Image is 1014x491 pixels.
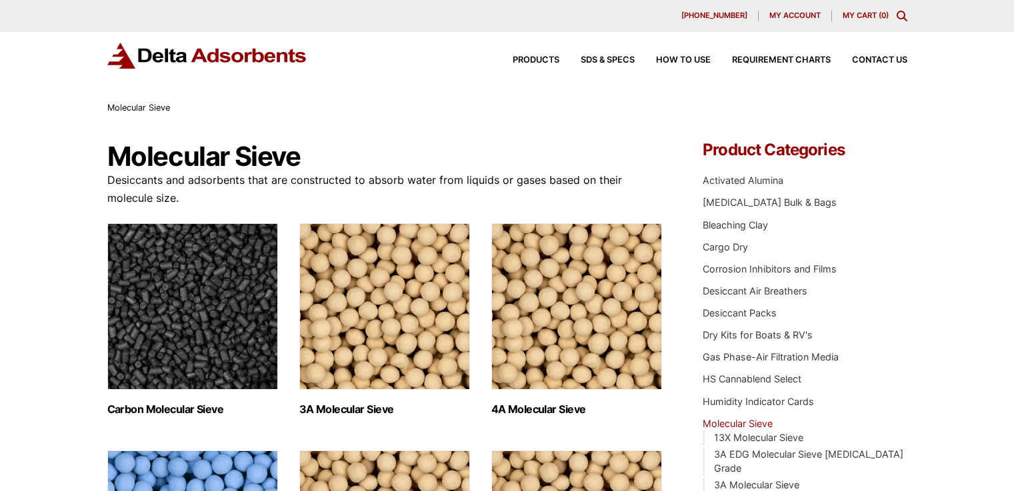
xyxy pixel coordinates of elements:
[714,432,803,443] a: 13X Molecular Sieve
[107,142,663,171] h1: Molecular Sieve
[703,219,768,231] a: Bleaching Clay
[299,223,470,416] a: Visit product category 3A Molecular Sieve
[703,418,773,429] a: Molecular Sieve
[843,11,889,20] a: My Cart (0)
[107,403,278,416] h2: Carbon Molecular Sieve
[714,479,799,490] a: 3A Molecular Sieve
[769,12,821,19] span: My account
[732,56,831,65] span: Requirement Charts
[831,56,907,65] a: Contact Us
[635,56,711,65] a: How to Use
[703,307,777,318] a: Desiccant Packs
[107,171,663,207] p: Desiccants and adsorbents that are constructed to absorb water from liquids or gases based on the...
[656,56,711,65] span: How to Use
[703,373,801,384] a: HS Cannablend Select
[703,241,748,252] a: Cargo Dry
[299,223,470,390] img: 3A Molecular Sieve
[107,223,278,390] img: Carbon Molecular Sieve
[681,12,747,19] span: [PHONE_NUMBER]
[703,396,814,407] a: Humidity Indicator Cards
[852,56,907,65] span: Contact Us
[897,11,907,21] div: Toggle Modal Content
[703,263,837,274] a: Corrosion Inhibitors and Films
[671,11,759,21] a: [PHONE_NUMBER]
[703,329,813,340] a: Dry Kits for Boats & RV's
[759,11,832,21] a: My account
[491,56,559,65] a: Products
[107,223,278,416] a: Visit product category Carbon Molecular Sieve
[703,351,839,362] a: Gas Phase-Air Filtration Media
[107,43,307,69] img: Delta Adsorbents
[881,11,886,20] span: 0
[703,142,907,158] h4: Product Categories
[581,56,635,65] span: SDS & SPECS
[711,56,831,65] a: Requirement Charts
[703,197,837,208] a: [MEDICAL_DATA] Bulk & Bags
[299,403,470,416] h2: 3A Molecular Sieve
[513,56,559,65] span: Products
[107,103,170,113] span: Molecular Sieve
[559,56,635,65] a: SDS & SPECS
[714,448,903,474] a: 3A EDG Molecular Sieve [MEDICAL_DATA] Grade
[703,285,807,296] a: Desiccant Air Breathers
[491,223,662,416] a: Visit product category 4A Molecular Sieve
[491,403,662,416] h2: 4A Molecular Sieve
[491,223,662,390] img: 4A Molecular Sieve
[703,175,783,186] a: Activated Alumina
